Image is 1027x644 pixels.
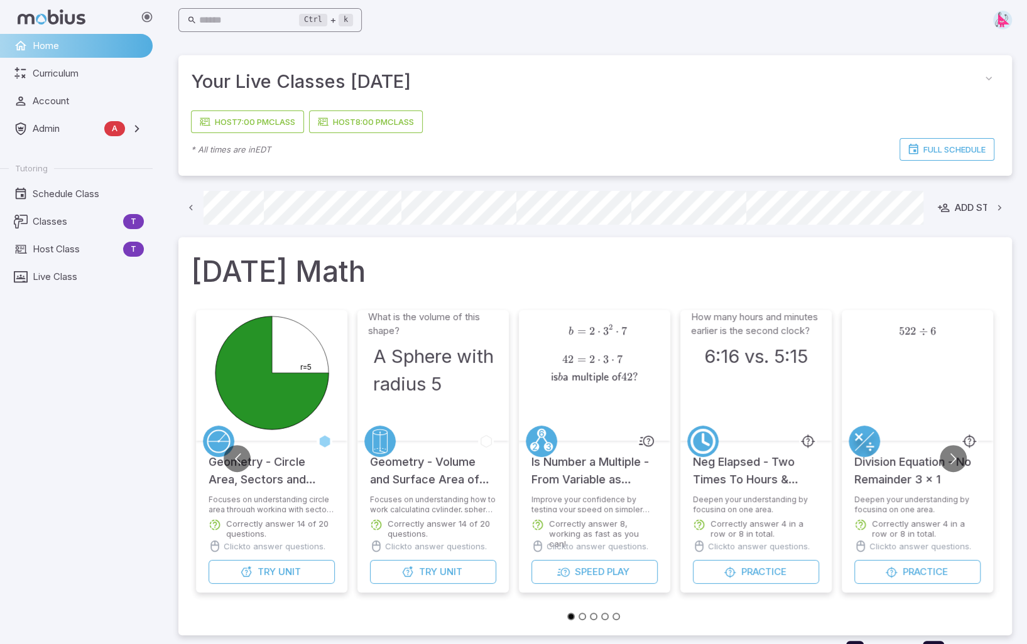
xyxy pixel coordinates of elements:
p: Correctly answer 8, working as fast as you can! [549,518,658,549]
a: Multiply/Divide [849,426,880,457]
p: Improve your confidence by testing your speed on simpler questions. [531,495,658,512]
text: r=5 [300,362,312,372]
kbd: k [339,14,353,26]
p: Focuses on understanding how to work calculating cylinder, sphere, cone, and pyramid volumes and ... [370,495,496,512]
h5: Neg Elapsed - Two Times To Hours & Minutes - Quarter Hours [693,441,819,488]
button: Go to slide 3 [590,613,597,620]
button: Go to slide 4 [601,613,609,620]
a: Time [687,426,719,457]
button: Go to slide 5 [612,613,620,620]
a: Full Schedule [899,138,994,161]
button: Go to next slide [940,445,967,472]
span: Live Class [33,270,144,284]
span: T [123,243,144,255]
span: Home [33,39,144,53]
button: Practice [693,560,819,584]
p: Click to answer questions. [869,540,971,552]
span: Tutoring [15,163,48,174]
span: Classes [33,215,118,228]
span: ⋅ [616,325,619,338]
p: What is the volume of this shape? [368,310,499,338]
button: Go to slide 1 [567,613,575,620]
a: Host8:00 PMClass [309,110,423,133]
h5: Is Number a Multiple - From Variable as Factors [531,441,658,488]
button: TryUnit [209,560,335,584]
p: Click to answer questions. [385,540,487,552]
p: Correctly answer 4 in a row or 8 in total. [872,518,981,539]
span: Try [419,565,437,579]
button: Practice [854,560,981,584]
a: Host7:00 PMClass [191,110,304,133]
span: Speed [575,565,604,579]
p: Deepen your understanding by focusing on one area. [693,495,819,512]
h5: Geometry - Circle Area, Sectors and Donuts - Intro [209,441,335,488]
span: 6 [930,325,936,338]
button: Go to previous slide [224,445,251,472]
kbd: Ctrl [299,14,327,26]
span: Your Live Classes [DATE] [191,68,978,95]
span: Schedule Class [33,187,144,201]
span: Practice [903,565,948,579]
p: Correctly answer 14 of 20 questions. [226,518,335,539]
p: How many hours and minutes earlier is the second clock? [691,310,822,338]
span: 522 [899,325,916,338]
div: + [299,13,353,28]
span: b [558,372,563,383]
h3: 6:16 vs. 5:15 [704,343,808,370]
button: SpeedPlay [531,560,658,584]
span: = [577,325,585,338]
h5: Division Equation - No Remainder 3 x 1 [854,441,981,488]
span: Unit [278,565,301,579]
span: 7 [621,325,627,338]
h3: A Sphere with radius 5 [373,343,494,398]
span: is [551,372,558,384]
span: Practice [741,565,786,579]
span: Admin [33,122,99,136]
span: Play [607,565,629,579]
p: Deepen your understanding by focusing on one area. [854,495,981,512]
span: ⋅ [597,325,600,338]
span: Unit [440,565,462,579]
span: T [123,215,144,228]
span: Try [258,565,276,579]
a: Geometry 3D [364,426,396,457]
p: * All times are in EDT [191,143,271,156]
p: Click to answer questions. [708,540,810,552]
p: Click to answer questions. [224,540,325,552]
span: b [568,326,573,337]
span: ÷ [919,325,928,338]
span: Curriculum [33,67,144,80]
span: A [104,122,125,135]
h1: [DATE] Math [191,250,999,292]
span: Host Class [33,242,118,256]
a: Factors/Primes [526,426,557,457]
button: TryUnit [370,560,496,584]
span: Account [33,94,144,108]
span: ​ [627,325,628,350]
p: Correctly answer 4 in a row or 8 in total. [710,518,819,539]
span: 3 [603,325,609,338]
span: 2 [589,325,595,338]
span: a multiple of [563,372,621,384]
div: Add Student [937,201,1021,215]
p: Click to answer questions. [546,540,648,552]
span: 2 [609,323,612,331]
p: Correctly answer 14 of 20 questions. [388,518,496,539]
span: ? [633,370,638,384]
a: Circles [203,426,234,457]
button: Go to slide 2 [579,613,586,620]
h5: Geometry - Volume and Surface Area of Complex 3D Shapes - Practice [370,441,496,488]
button: collapse [978,68,999,89]
img: right-triangle.svg [993,11,1012,30]
p: Focuses on understanding circle area through working with sectors and donuts. [209,495,335,512]
span: 42 [621,370,633,384]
